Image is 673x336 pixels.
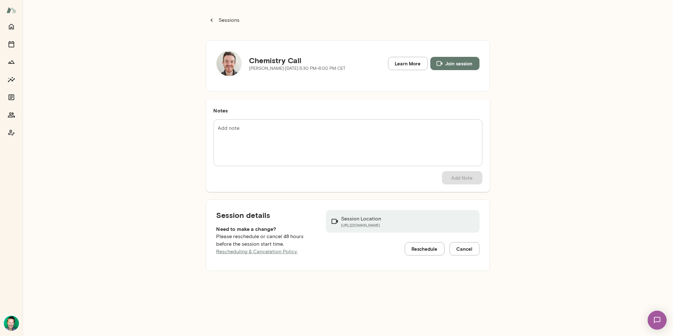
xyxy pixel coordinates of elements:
button: Join session [430,57,480,70]
button: Cancel [450,242,480,255]
img: Mento [6,4,16,16]
button: Sessions [5,38,18,51]
p: Session Location [341,215,381,223]
p: Sessions [218,16,240,24]
h5: Session details [216,210,316,220]
p: [PERSON_NAME] · [DATE] · 5:30 PM-6:00 PM CET [249,65,346,72]
button: Sessions [206,14,243,27]
a: Learn More [388,57,428,70]
h6: Need to make a change? [216,225,316,233]
p: Please reschedule or cancel 48 hours before the session start time. [216,233,316,255]
button: Coach app [5,126,18,139]
img: Andrew Munn [216,51,242,76]
button: Documents [5,91,18,104]
button: Members [5,109,18,121]
h5: Chemistry Call [249,55,346,65]
button: Insights [5,73,18,86]
a: [URL][DOMAIN_NAME] [341,223,381,228]
button: Growth Plan [5,56,18,68]
button: Home [5,20,18,33]
h6: Notes [214,107,482,114]
img: Brian Lawrence [4,316,19,331]
a: Rescheduling & Cancelation Policy. [216,249,298,255]
button: Reschedule [405,242,445,255]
